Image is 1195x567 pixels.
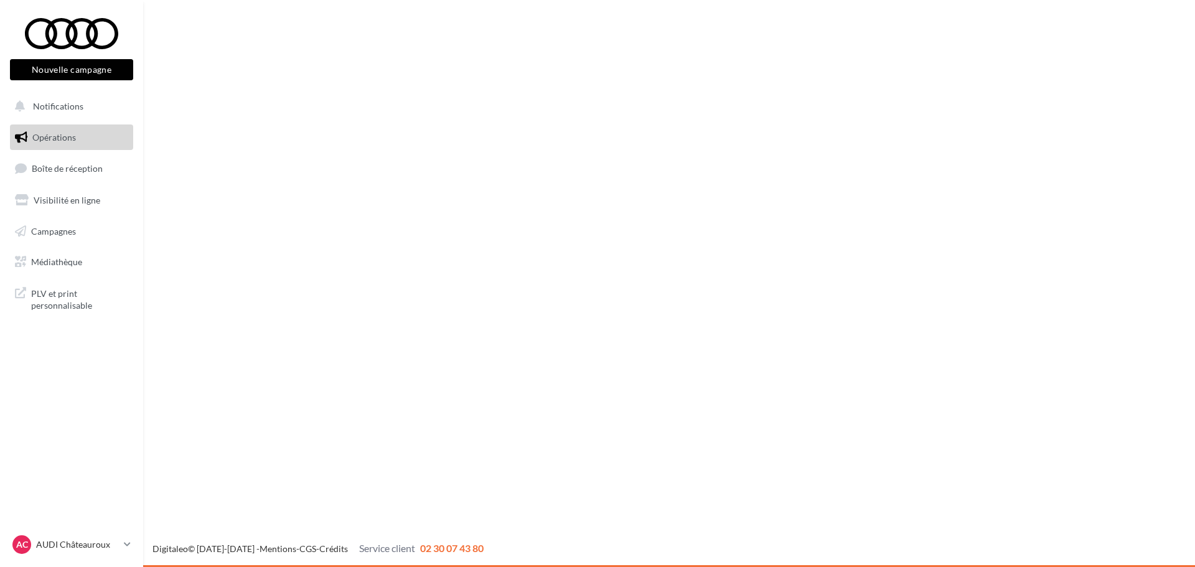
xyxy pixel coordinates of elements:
p: AUDI Châteauroux [36,538,119,551]
a: Boîte de réception [7,155,136,182]
span: Campagnes [31,225,76,236]
span: 02 30 07 43 80 [420,542,484,554]
span: PLV et print personnalisable [31,285,128,312]
a: Campagnes [7,218,136,245]
a: Crédits [319,543,348,554]
a: Digitaleo [152,543,188,554]
button: Nouvelle campagne [10,59,133,80]
a: AC AUDI Châteauroux [10,533,133,556]
span: Médiathèque [31,256,82,267]
span: Visibilité en ligne [34,195,100,205]
a: PLV et print personnalisable [7,280,136,317]
a: Opérations [7,124,136,151]
span: AC [16,538,28,551]
span: Notifications [33,101,83,111]
span: Opérations [32,132,76,143]
a: CGS [299,543,316,554]
button: Notifications [7,93,131,119]
a: Mentions [260,543,296,554]
span: © [DATE]-[DATE] - - - [152,543,484,554]
span: Service client [359,542,415,554]
a: Visibilité en ligne [7,187,136,213]
span: Boîte de réception [32,163,103,174]
a: Médiathèque [7,249,136,275]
